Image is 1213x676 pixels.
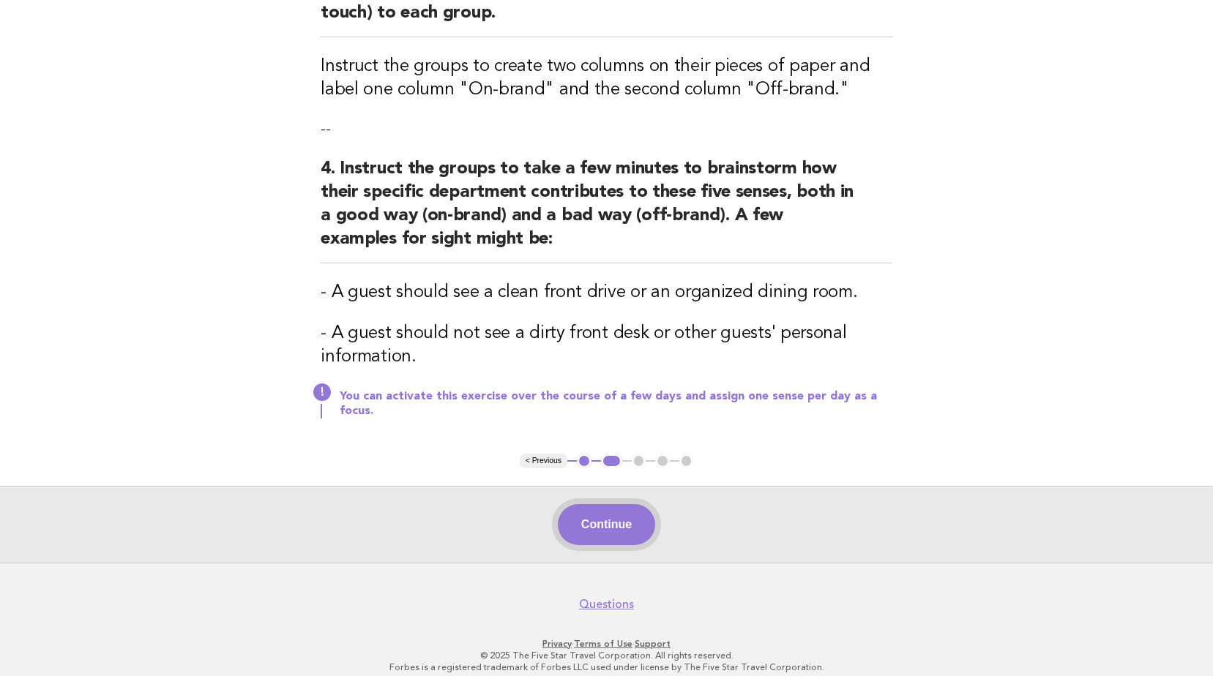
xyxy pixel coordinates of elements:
[635,639,671,649] a: Support
[520,454,567,468] button: < Previous
[159,638,1055,650] p: · ·
[340,389,892,418] p: You can activate this exercise over the course of a few days and assign one sense per day as a fo...
[321,322,892,369] h3: - A guest should not see a dirty front desk or other guests' personal information.
[558,504,655,545] button: Continue
[159,661,1055,673] p: Forbes is a registered trademark of Forbes LLC used under license by The Five Star Travel Corpora...
[321,281,892,304] h3: - A guest should see a clean front drive or an organized dining room.
[577,454,591,468] button: 1
[579,597,634,612] a: Questions
[601,454,622,468] button: 2
[321,157,892,263] h2: 4. Instruct the groups to take a few minutes to brainstorm how their specific department contribu...
[321,55,892,102] h3: Instruct the groups to create two columns on their pieces of paper and label one column "On-brand...
[542,639,572,649] a: Privacy
[321,119,892,140] p: --
[159,650,1055,661] p: © 2025 The Five Star Travel Corporation. All rights reserved.
[574,639,632,649] a: Terms of Use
